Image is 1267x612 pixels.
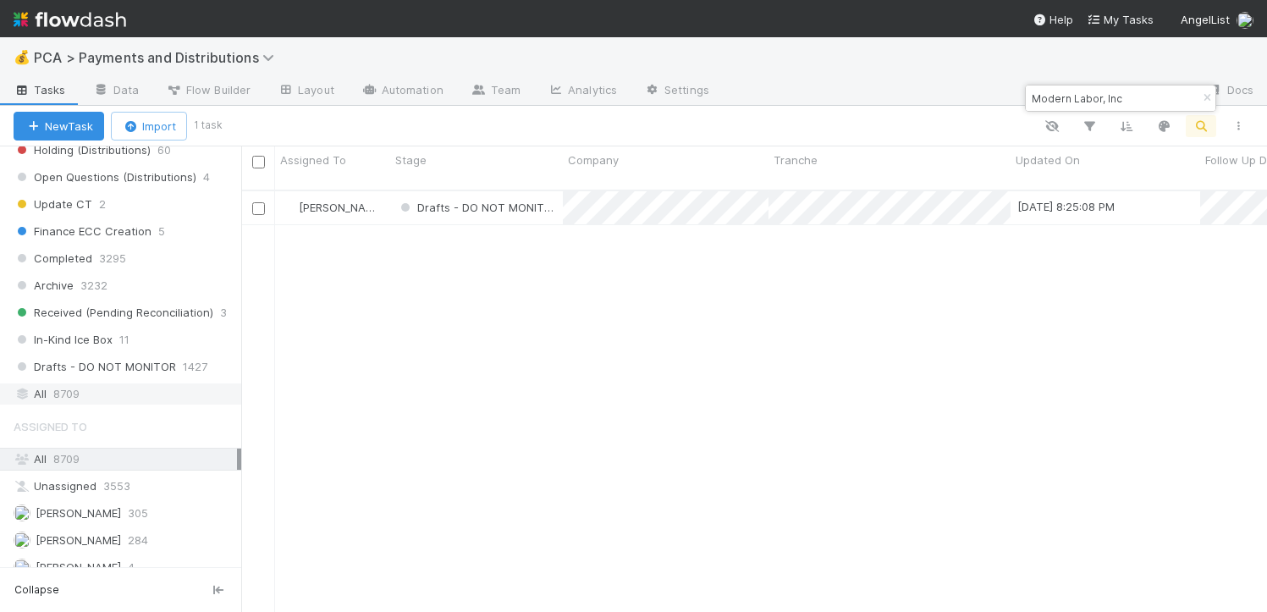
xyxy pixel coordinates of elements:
[348,78,457,105] a: Automation
[103,476,130,497] span: 3553
[34,49,283,66] span: PCA > Payments and Distributions
[14,275,74,296] span: Archive
[534,78,631,105] a: Analytics
[1193,78,1267,105] a: Docs
[14,476,237,497] div: Unassigned
[14,532,30,549] img: avatar_87e1a465-5456-4979-8ac4-f0cdb5bbfe2d.png
[14,356,176,378] span: Drafts - DO NOT MONITOR
[220,302,227,323] span: 3
[128,557,135,578] span: 4
[14,140,151,161] span: Holding (Distributions)
[299,201,384,214] span: [PERSON_NAME]
[99,248,126,269] span: 3295
[14,167,196,188] span: Open Questions (Distributions)
[14,410,87,444] span: Assigned To
[14,383,237,405] div: All
[111,112,187,141] button: Import
[417,201,559,214] span: Drafts - DO NOT MONITOR
[14,5,126,34] img: logo-inverted-e16ddd16eac7371096b0.svg
[194,118,223,133] small: 1 task
[252,202,265,215] input: Toggle Row Selected
[166,81,251,98] span: Flow Builder
[1033,11,1073,28] div: Help
[14,112,104,141] button: NewTask
[14,194,92,215] span: Update CT
[457,78,534,105] a: Team
[14,248,92,269] span: Completed
[99,194,106,215] span: 2
[14,221,151,242] span: Finance ECC Creation
[264,78,348,105] a: Layout
[80,275,107,296] span: 3232
[14,582,59,598] span: Collapse
[14,81,66,98] span: Tasks
[14,302,213,323] span: Received (Pending Reconciliation)
[14,559,30,576] img: avatar_2bce2475-05ee-46d3-9413-d3901f5fa03f.png
[128,530,148,551] span: 284
[36,533,121,547] span: [PERSON_NAME]
[1237,12,1253,29] img: avatar_e7d5656d-bda2-4d83-89d6-b6f9721f96bd.png
[80,78,152,105] a: Data
[14,329,113,350] span: In-Kind Ice Box
[1016,152,1080,168] span: Updated On
[119,329,129,350] span: 11
[53,452,80,466] span: 8709
[53,383,80,405] span: 8709
[183,356,207,378] span: 1427
[14,449,237,470] div: All
[157,140,171,161] span: 60
[631,78,723,105] a: Settings
[14,50,30,64] span: 💰
[280,152,346,168] span: Assigned To
[128,503,148,524] span: 305
[203,167,210,188] span: 4
[36,560,121,574] span: [PERSON_NAME]
[395,152,427,168] span: Stage
[252,156,265,168] input: Toggle All Rows Selected
[1181,13,1230,26] span: AngelList
[283,201,296,214] img: avatar_c6c9a18c-a1dc-4048-8eac-219674057138.png
[36,506,121,520] span: [PERSON_NAME]
[1028,88,1198,108] input: Search...
[1017,198,1115,215] div: [DATE] 8:25:08 PM
[158,221,165,242] span: 5
[14,504,30,521] img: avatar_a2d05fec-0a57-4266-8476-74cda3464b0e.png
[1087,13,1154,26] span: My Tasks
[774,152,818,168] span: Tranche
[568,152,619,168] span: Company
